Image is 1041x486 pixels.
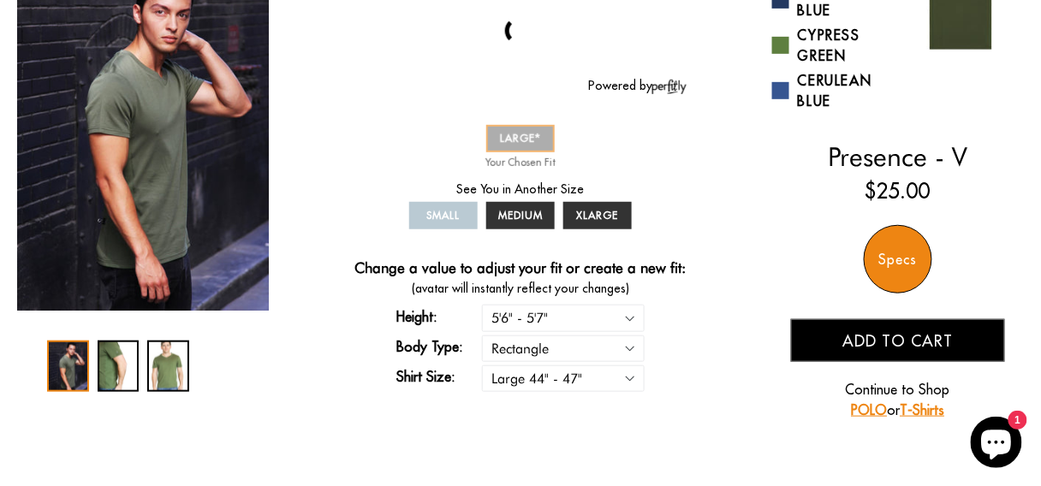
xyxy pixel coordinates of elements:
[486,202,555,229] a: MEDIUM
[966,417,1027,472] inbox-online-store-chat: Shopify online store chat
[147,341,189,392] div: 3 / 3
[354,280,687,298] span: (avatar will instantly reflect your changes)
[498,209,543,222] span: MEDIUM
[772,141,1024,172] h2: Presence - V
[396,366,482,387] label: Shirt Size:
[47,341,89,392] div: 1 / 3
[577,209,619,222] span: XLARGE
[500,132,541,145] span: LARGE
[866,175,931,206] ins: $25.00
[354,259,686,280] h4: Change a value to adjust your fit or create a new fit:
[588,78,687,93] a: Powered by
[98,341,140,392] div: 2 / 3
[652,80,687,94] img: perfitly-logo_73ae6c82-e2e3-4a36-81b1-9e913f6ac5a1.png
[851,401,887,418] a: POLO
[427,209,461,222] span: SMALL
[842,331,953,351] span: Add to cart
[864,225,932,293] div: Specs
[772,25,885,66] a: Cypress Green
[409,202,478,229] a: SMALL
[486,125,555,152] a: LARGE
[396,306,482,327] label: Height:
[396,336,482,357] label: Body Type:
[791,319,1005,362] button: Add to cart
[772,70,885,111] a: Cerulean Blue
[900,401,944,418] a: T-Shirts
[563,202,632,229] a: XLARGE
[791,379,1005,420] p: Continue to Shop or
